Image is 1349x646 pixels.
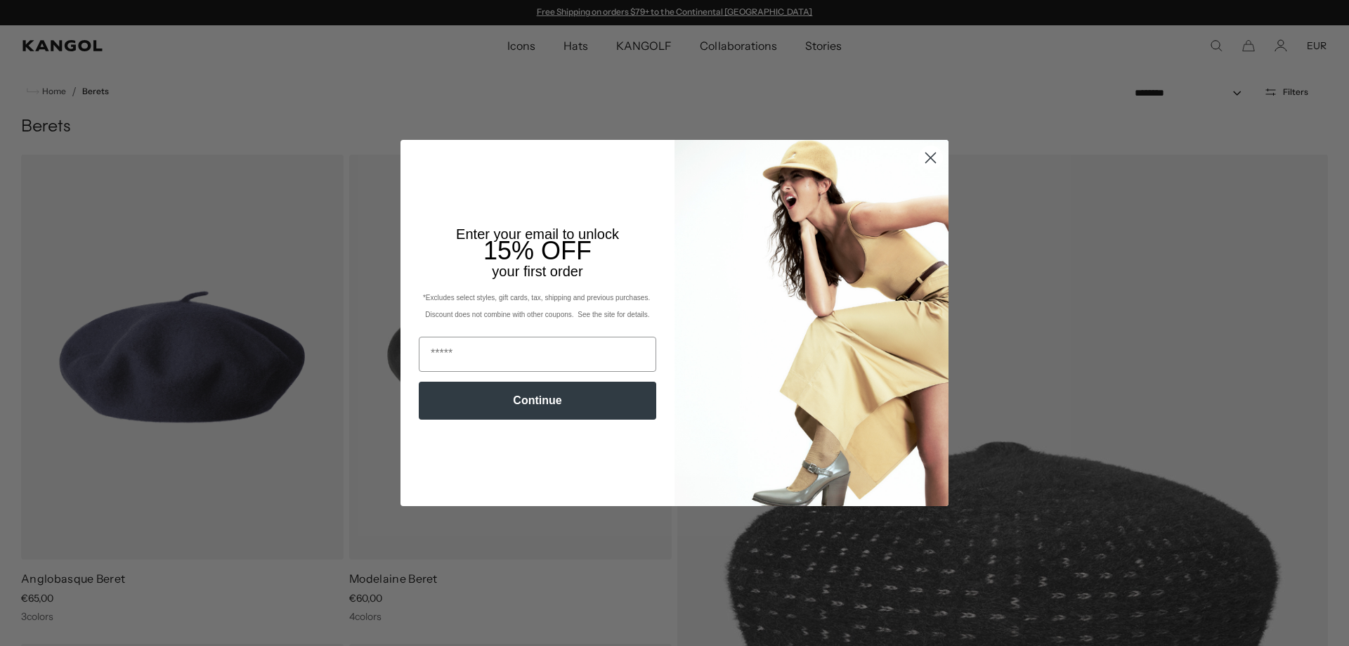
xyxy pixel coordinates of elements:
[456,226,619,242] span: Enter your email to unlock
[483,236,592,265] span: 15% OFF
[492,264,582,279] span: your first order
[674,140,949,505] img: 93be19ad-e773-4382-80b9-c9d740c9197f.jpeg
[419,382,656,420] button: Continue
[419,337,656,372] input: Email
[918,146,943,170] button: Close dialog
[423,294,652,318] span: *Excludes select styles, gift cards, tax, shipping and previous purchases. Discount does not comb...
